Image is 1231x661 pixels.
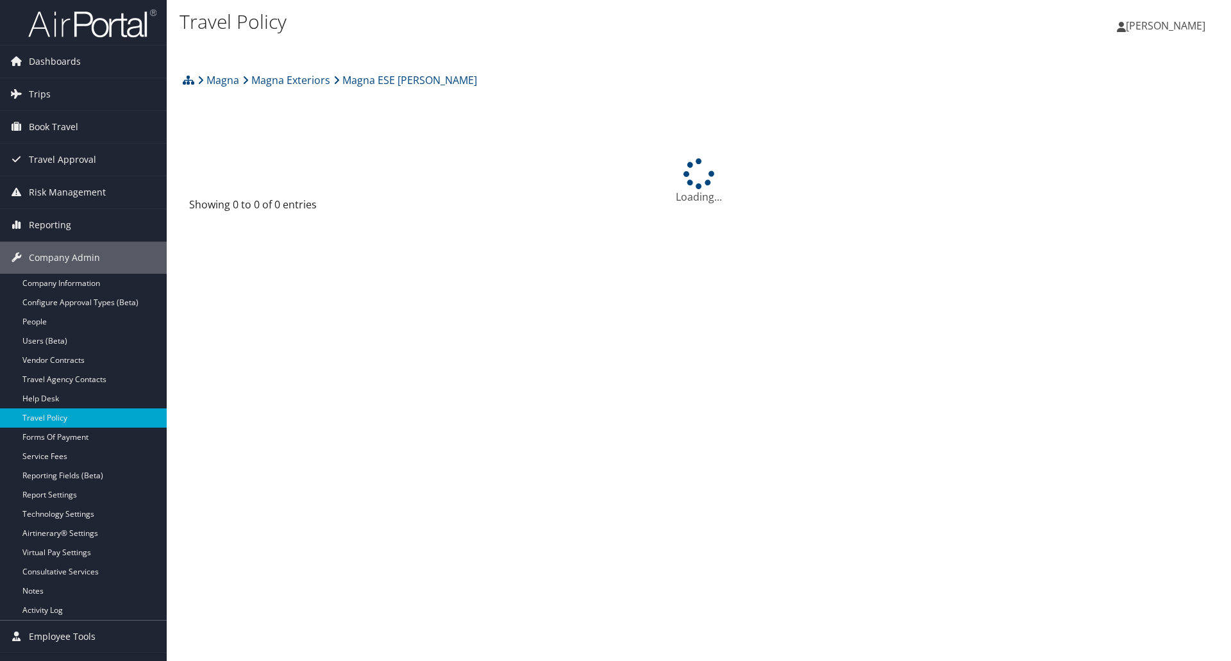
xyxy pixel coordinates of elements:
[29,78,51,110] span: Trips
[29,242,100,274] span: Company Admin
[180,8,872,35] h1: Travel Policy
[29,176,106,208] span: Risk Management
[29,144,96,176] span: Travel Approval
[180,158,1218,205] div: Loading...
[29,621,96,653] span: Employee Tools
[28,8,156,38] img: airportal-logo.png
[29,111,78,143] span: Book Travel
[189,197,430,219] div: Showing 0 to 0 of 0 entries
[333,67,477,93] a: Magna ESE [PERSON_NAME]
[242,67,330,93] a: Magna Exteriors
[1117,6,1218,45] a: [PERSON_NAME]
[29,46,81,78] span: Dashboards
[1126,19,1205,33] span: [PERSON_NAME]
[29,209,71,241] span: Reporting
[197,67,239,93] a: Magna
